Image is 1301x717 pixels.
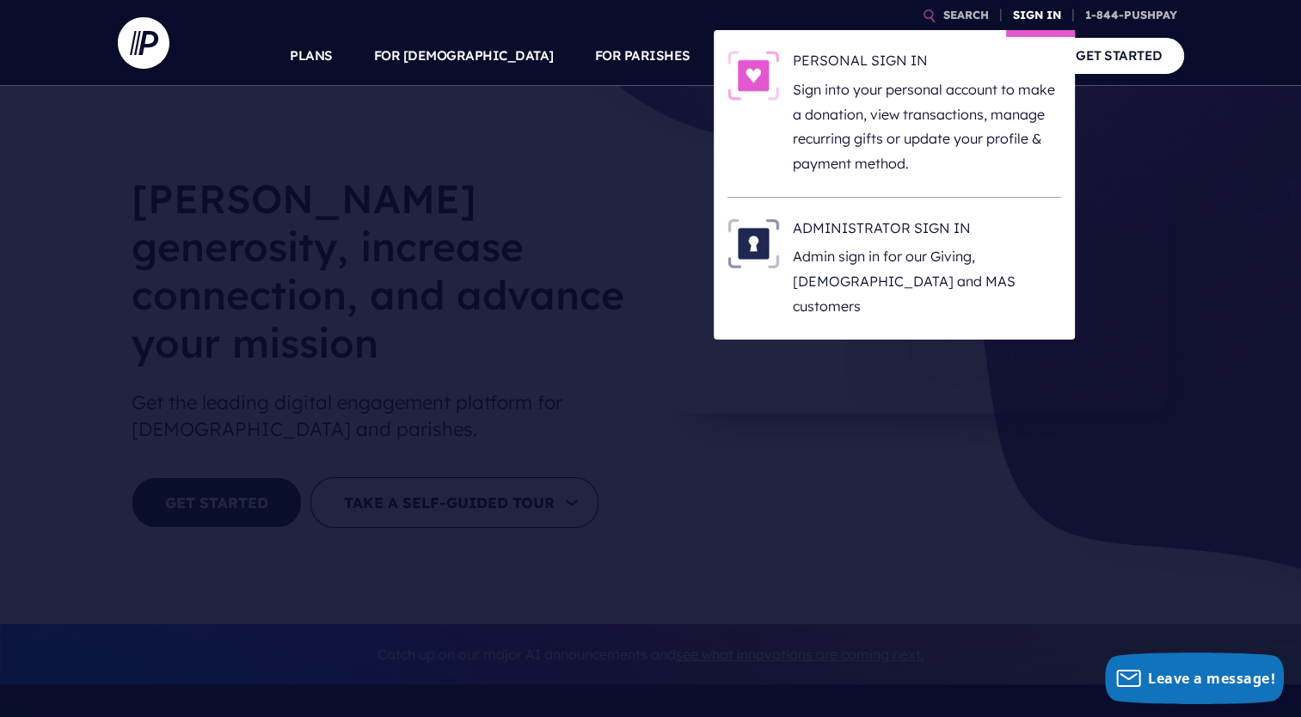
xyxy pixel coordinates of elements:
h6: PERSONAL SIGN IN [793,51,1061,77]
p: Admin sign in for our Giving, [DEMOGRAPHIC_DATA] and MAS customers [793,244,1061,318]
img: PERSONAL SIGN IN - Illustration [727,51,779,101]
a: EXPLORE [849,26,909,86]
img: ADMINISTRATOR SIGN IN - Illustration [727,218,779,268]
a: GET STARTED [1054,38,1184,73]
a: COMPANY [950,26,1014,86]
a: PERSONAL SIGN IN - Illustration PERSONAL SIGN IN Sign into your personal account to make a donati... [727,51,1061,176]
a: SOLUTIONS [732,26,808,86]
button: Leave a message! [1105,653,1284,704]
a: ADMINISTRATOR SIGN IN - Illustration ADMINISTRATOR SIGN IN Admin sign in for our Giving, [DEMOGRA... [727,218,1061,319]
a: FOR PARISHES [595,26,690,86]
h6: ADMINISTRATOR SIGN IN [793,218,1061,244]
a: PLANS [290,26,333,86]
span: Leave a message! [1148,669,1275,688]
a: FOR [DEMOGRAPHIC_DATA] [374,26,554,86]
p: Sign into your personal account to make a donation, view transactions, manage recurring gifts or ... [793,77,1061,176]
